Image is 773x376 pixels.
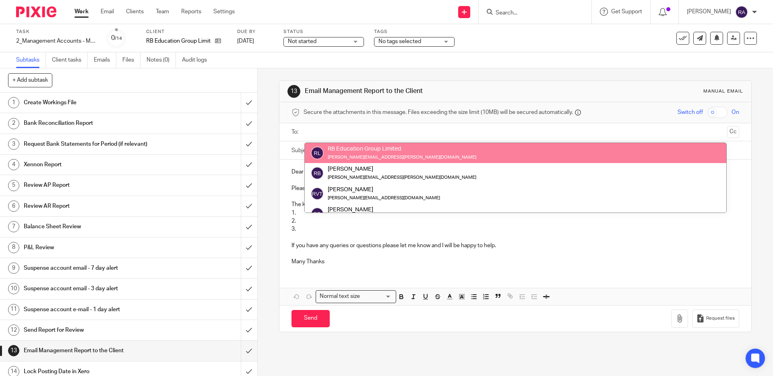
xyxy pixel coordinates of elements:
small: [PERSON_NAME][EMAIL_ADDRESS][PERSON_NAME][DOMAIN_NAME] [328,175,476,180]
img: svg%3E [311,207,324,220]
a: Reports [181,8,201,16]
p: 1. [291,209,739,217]
label: To: [291,128,300,136]
small: [PERSON_NAME][EMAIL_ADDRESS][DOMAIN_NAME] [328,196,440,200]
span: Get Support [611,9,642,14]
img: svg%3E [735,6,748,19]
a: Settings [213,8,235,16]
a: Email [101,8,114,16]
div: 13 [8,345,19,356]
button: Request files [692,310,739,328]
h1: Create Workings File [24,97,163,109]
button: Cc [727,126,739,138]
div: 8 [8,242,19,253]
label: Due by [237,29,273,35]
a: Client tasks [52,52,88,68]
div: [PERSON_NAME] [328,185,440,193]
a: Files [122,52,141,68]
span: Normal text size [318,292,362,301]
img: svg%3E [311,187,324,200]
div: 3 [8,138,19,150]
img: svg%3E [311,167,324,180]
div: RB Education Group Limited [328,145,476,153]
h1: Request Bank Statements for Period (if relevant) [24,138,163,150]
a: Notes (0) [147,52,176,68]
h1: Balance Sheet Review [24,221,163,233]
h1: Xennon Report [24,159,163,171]
p: 2. [291,217,739,225]
div: 11 [8,304,19,315]
label: Subject: [291,147,312,155]
div: 7 [8,221,19,232]
a: Work [74,8,89,16]
h1: Email Management Report to the Client [305,87,533,95]
a: Subtasks [16,52,46,68]
div: Manual email [703,88,743,95]
img: svg%3E [311,147,324,159]
h1: Email Management Report to the Client [24,345,163,357]
small: [PERSON_NAME][EMAIL_ADDRESS][PERSON_NAME][DOMAIN_NAME] [328,155,476,159]
div: 12 [8,324,19,336]
p: RB Education Group Limited [146,37,211,45]
div: 6 [8,200,19,212]
p: Dear [PERSON_NAME] [291,168,739,176]
small: /14 [115,36,122,41]
div: 5 [8,180,19,191]
h1: Suspense account email - 7 day alert [24,262,163,274]
a: Emails [94,52,116,68]
p: Many Thanks [291,258,739,266]
button: + Add subtask [8,73,52,87]
input: Search [495,10,567,17]
div: 4 [8,159,19,170]
p: 3. [291,225,739,233]
span: On [732,108,739,116]
h1: Bank Reconciliation Report [24,117,163,129]
a: Team [156,8,169,16]
input: Search for option [362,292,391,301]
p: If you have any queries or questions please let me know and I will be happy to help. [291,242,739,250]
p: [PERSON_NAME] [687,8,731,16]
a: Audit logs [182,52,213,68]
div: 13 [287,85,300,98]
span: Request files [706,315,735,322]
span: Switch off [678,108,703,116]
div: 10 [8,283,19,294]
div: 9 [8,262,19,274]
h1: Suspense account email - 3 day alert [24,283,163,295]
p: Please find attached the Management Report for RB Education Group Limited for the month of July. [291,184,739,192]
label: Status [283,29,364,35]
h1: Review AR Report [24,200,163,212]
div: 2 [8,118,19,129]
div: 0 [111,33,122,43]
div: 1 [8,97,19,108]
label: Task [16,29,97,35]
label: Tags [374,29,455,35]
h1: Review AP Report [24,179,163,191]
div: [PERSON_NAME] [328,206,440,214]
div: [PERSON_NAME] [328,165,476,173]
h1: P&L Review [24,242,163,254]
span: Secure the attachments in this message. Files exceeding the size limit (10MB) will be secured aut... [304,108,573,116]
h1: Send Report for Review [24,324,163,336]
h1: Suspense account e-mail - 1 day alert [24,304,163,316]
input: Send [291,310,330,327]
div: 2_Management Accounts - Monthly - NEW - FWD [16,37,97,45]
span: [DATE] [237,38,254,44]
a: Clients [126,8,144,16]
img: Pixie [16,6,56,17]
span: Not started [288,39,316,44]
p: The key takeaways to note here are: [291,200,739,209]
span: No tags selected [378,39,421,44]
div: Search for option [316,290,396,303]
label: Client [146,29,227,35]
